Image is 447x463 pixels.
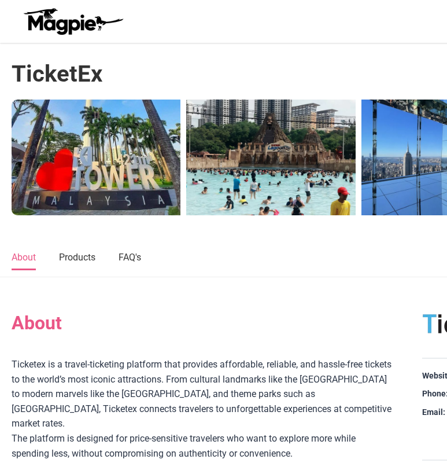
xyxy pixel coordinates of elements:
img: logo-ab69f6fb50320c5b225c76a69d11143b.png [21,8,125,35]
a: FAQ's [119,246,141,270]
a: Products [59,246,95,270]
div: Ticketex is a travel-ticketing platform that provides affordable, reliable, and hassle-free ticke... [12,357,393,431]
img: Menara Kuala Lumpur [12,100,180,215]
img: Sunway Lagoon Malaysia [186,100,355,215]
strong: Email: [422,407,445,418]
h1: TicketEx [12,60,102,88]
h2: About [12,312,393,334]
a: About [12,246,36,270]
